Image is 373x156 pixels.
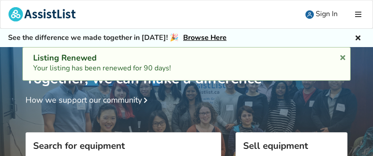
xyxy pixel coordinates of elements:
[297,0,346,28] a: user icon Sign In
[305,10,314,19] img: user icon
[33,53,340,74] div: Your listing has been renewed for 90 days!
[9,7,76,22] img: assistlist-logo
[243,140,340,152] h3: Sell equipment
[183,33,227,43] a: Browse Here
[26,95,151,105] a: How we support our community
[8,33,227,43] h5: See the difference we made together in [DATE]! 🎉
[33,53,340,63] div: Listing Renewed
[33,140,214,152] h3: Search for equipment
[316,9,338,19] span: Sign In
[26,47,347,88] h1: Together, we can make a difference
